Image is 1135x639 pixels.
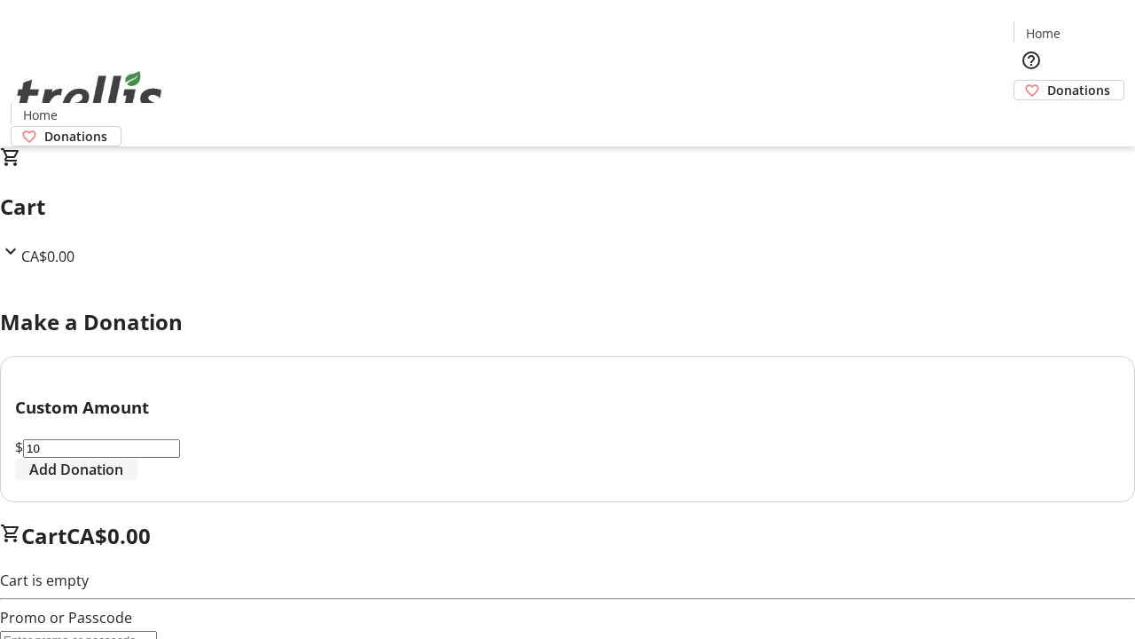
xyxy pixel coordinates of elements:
[1014,80,1124,100] a: Donations
[67,521,151,550] span: CA$0.00
[23,439,180,458] input: Donation Amount
[1026,24,1061,43] span: Home
[1014,100,1049,136] button: Cart
[12,106,68,124] a: Home
[44,127,107,146] span: Donations
[15,459,137,480] button: Add Donation
[11,51,168,140] img: Orient E2E Organization NDn1EePXOM's Logo
[1014,24,1071,43] a: Home
[23,106,58,124] span: Home
[1014,43,1049,78] button: Help
[15,395,1120,420] h3: Custom Amount
[29,459,123,480] span: Add Donation
[21,247,74,266] span: CA$0.00
[15,438,23,457] span: $
[1047,81,1110,99] span: Donations
[11,126,121,146] a: Donations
